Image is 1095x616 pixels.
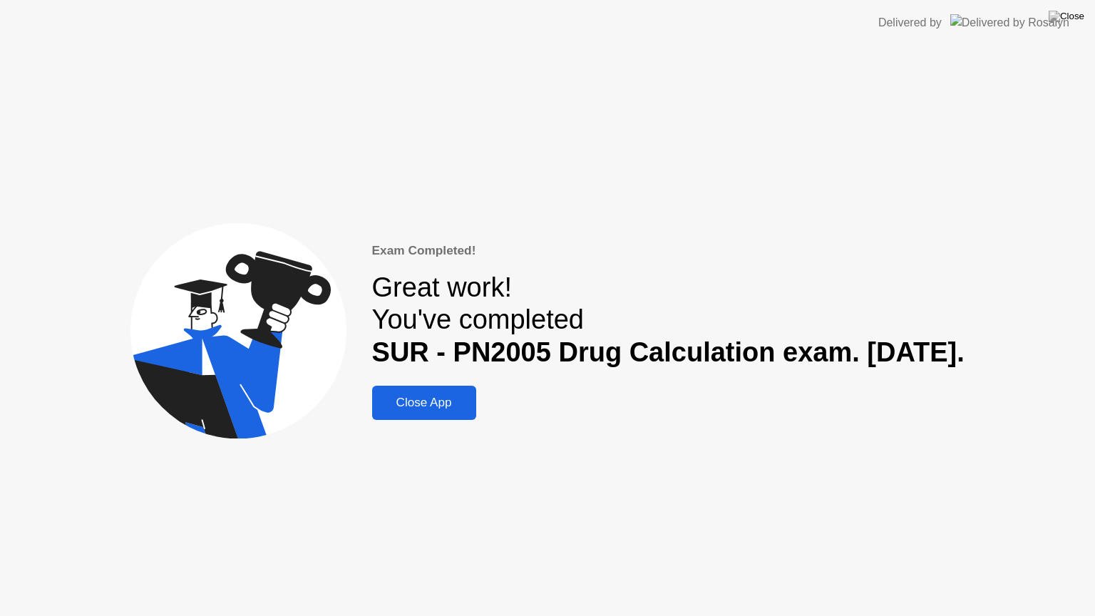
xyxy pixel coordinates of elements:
div: Close App [376,396,472,410]
img: Delivered by Rosalyn [950,14,1069,31]
div: Delivered by [878,14,942,31]
div: Great work! You've completed [372,272,965,369]
img: Close [1049,11,1084,22]
div: Exam Completed! [372,242,965,260]
button: Close App [372,386,476,420]
b: SUR - PN2005 Drug Calculation exam. [DATE]. [372,337,965,367]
